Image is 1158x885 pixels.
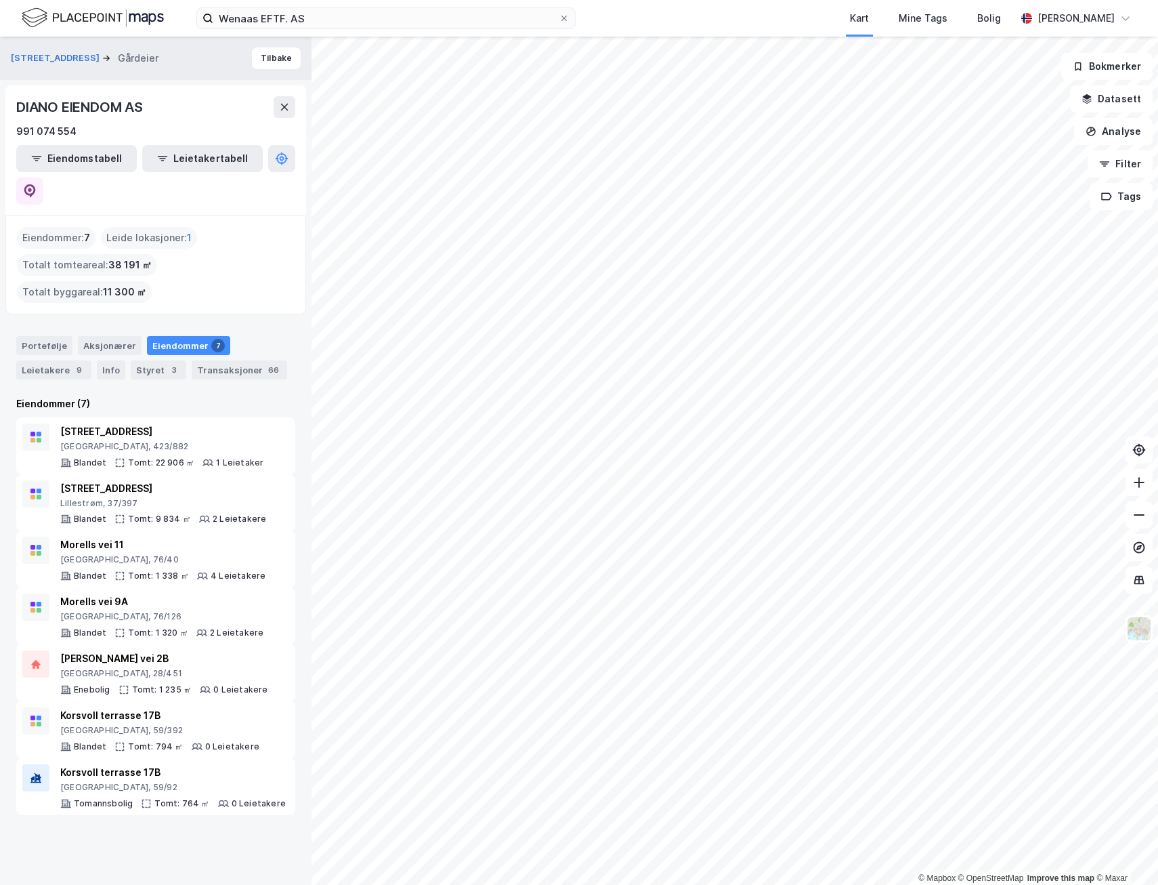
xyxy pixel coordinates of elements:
div: Totalt byggareal : [17,281,152,303]
div: Morells vei 11 [60,537,265,553]
div: Mine Tags [899,10,947,26]
div: [GEOGRAPHIC_DATA], 59/92 [60,782,286,793]
div: Gårdeier [118,50,158,66]
div: [GEOGRAPHIC_DATA], 59/392 [60,725,259,736]
div: Leietakere [16,361,91,379]
div: [GEOGRAPHIC_DATA], 423/882 [60,441,263,452]
div: Transaksjoner [192,361,287,379]
div: 1 Leietaker [216,457,263,468]
div: Korsvoll terrasse 17B [60,764,286,781]
button: Bokmerker [1061,53,1153,80]
div: [PERSON_NAME] [1037,10,1115,26]
div: Blandet [74,514,106,524]
div: Kart [850,10,869,26]
div: Tomannsbolig [74,798,133,809]
div: Blandet [74,457,106,468]
button: [STREET_ADDRESS] [11,52,102,65]
div: Blandet [74,627,106,638]
div: Info [97,361,125,379]
button: Filter [1088,150,1153,178]
img: logo.f888ab2527a4732fd821a326f86c7f29.svg [22,6,164,30]
button: Analyse [1074,118,1153,145]
div: DIANO EIENDOM AS [16,96,146,118]
div: 66 [265,363,282,377]
span: 7 [84,230,90,246]
div: Tomt: 764 ㎡ [154,798,209,809]
div: Eiendommer [147,336,230,355]
span: 11 300 ㎡ [103,284,146,300]
div: Blandet [74,741,106,752]
div: [GEOGRAPHIC_DATA], 76/40 [60,554,265,565]
div: Tomt: 1 338 ㎡ [128,571,189,581]
div: Morells vei 9A [60,594,263,610]
div: Eiendommer : [17,227,95,249]
div: [STREET_ADDRESS] [60,480,266,497]
iframe: Chat Widget [1090,820,1158,885]
div: Tomt: 1 235 ㎡ [132,684,192,695]
div: Enebolig [74,684,110,695]
div: [GEOGRAPHIC_DATA], 76/126 [60,611,263,622]
div: Korsvoll terrasse 17B [60,707,259,724]
div: Blandet [74,571,106,581]
a: Mapbox [918,873,956,883]
div: Tomt: 1 320 ㎡ [128,627,188,638]
div: 0 Leietakere [232,798,286,809]
div: 4 Leietakere [211,571,265,581]
div: Bolig [977,10,1001,26]
div: Tomt: 794 ㎡ [128,741,183,752]
span: 1 [187,230,192,246]
div: 991 074 554 [16,123,77,140]
div: 9 [72,363,86,377]
button: Datasett [1070,85,1153,112]
div: [GEOGRAPHIC_DATA], 28/451 [60,668,268,679]
div: Tomt: 9 834 ㎡ [128,514,191,524]
div: Leide lokasjoner : [101,227,197,249]
div: Lillestrøm, 37/397 [60,498,266,509]
div: [STREET_ADDRESS] [60,424,263,440]
div: 2 Leietakere [210,627,263,638]
div: 0 Leietakere [213,684,267,695]
div: 0 Leietakere [205,741,259,752]
input: Søk på adresse, matrikkel, gårdeiere, leietakere eller personer [213,8,559,28]
button: Eiendomstabell [16,145,137,172]
a: Improve this map [1027,873,1094,883]
div: Portefølje [16,336,72,355]
a: OpenStreetMap [958,873,1024,883]
img: Z [1126,616,1152,642]
button: Tags [1090,183,1153,210]
div: Styret [131,361,186,379]
div: 7 [211,339,225,352]
div: 2 Leietakere [213,514,266,524]
div: 3 [167,363,181,377]
div: Eiendommer (7) [16,396,295,412]
div: [PERSON_NAME] vei 2B [60,651,268,667]
div: Tomt: 22 906 ㎡ [128,457,194,468]
button: Tilbake [252,47,301,69]
div: Aksjonærer [78,336,142,355]
span: 38 191 ㎡ [108,257,152,273]
div: Totalt tomteareal : [17,254,157,276]
button: Leietakertabell [142,145,263,172]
